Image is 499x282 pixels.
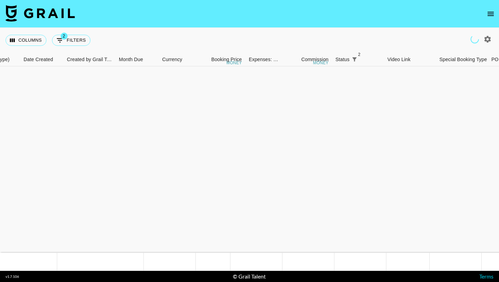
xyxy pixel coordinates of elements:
span: Refreshing clients, users, campaigns... [469,33,480,45]
div: v 1.7.106 [6,274,19,279]
div: Status [335,53,350,66]
button: open drawer [484,7,498,21]
div: Special Booking Type [439,53,487,66]
button: Show filters [52,35,90,46]
div: Booking Price [211,53,242,66]
img: Grail Talent [6,5,75,22]
div: Created by Grail Team [67,53,114,66]
button: Show filters [350,55,359,64]
div: 2 active filters [350,55,359,64]
span: 2 [61,33,68,40]
button: Select columns [6,35,46,46]
div: Created by Grail Team [63,53,115,66]
div: Expenses: Remove Commission? [245,53,280,66]
div: Video Link [384,53,436,66]
div: Currency [162,53,182,66]
div: Video Link [387,53,411,66]
div: Commission [301,53,329,66]
div: Status [332,53,384,66]
div: © Grail Talent [233,273,266,280]
div: Currency [159,53,193,66]
div: Month Due [119,53,143,66]
div: Special Booking Type [436,53,488,66]
div: Expenses: Remove Commission? [249,53,279,66]
span: 2 [356,51,363,58]
div: Date Created [20,53,63,66]
div: Month Due [115,53,159,66]
button: Sort [359,55,369,64]
div: money [226,61,242,65]
div: money [313,61,329,65]
div: Date Created [24,53,53,66]
a: Terms [479,273,493,280]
